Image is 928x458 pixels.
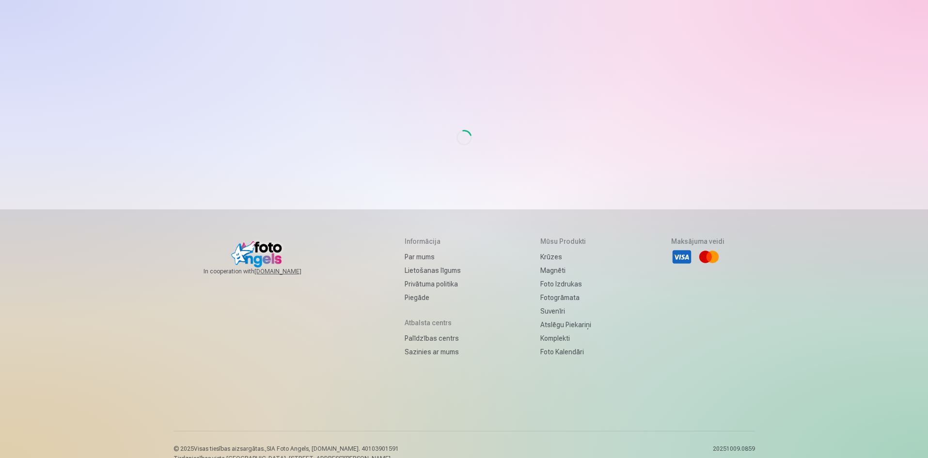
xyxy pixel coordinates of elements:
li: Mastercard [698,246,720,268]
a: Lietošanas līgums [405,264,461,277]
a: Foto kalendāri [540,345,591,359]
li: Visa [671,246,692,268]
a: [DOMAIN_NAME] [254,268,325,275]
a: Magnēti [540,264,591,277]
a: Foto izdrukas [540,277,591,291]
a: Piegāde [405,291,461,304]
h5: Maksājuma veidi [671,237,724,246]
span: In cooperation with [204,268,325,275]
h5: Mūsu produkti [540,237,591,246]
p: © 2025 Visas tiesības aizsargātas. , [173,445,399,453]
a: Palīdzības centrs [405,332,461,345]
h5: Informācija [405,237,461,246]
span: SIA Foto Angels, [DOMAIN_NAME]. 40103901591 [267,445,399,452]
a: Par mums [405,250,461,264]
a: Fotogrāmata [540,291,591,304]
a: Privātuma politika [405,277,461,291]
a: Krūzes [540,250,591,264]
a: Komplekti [540,332,591,345]
a: Sazinies ar mums [405,345,461,359]
a: Suvenīri [540,304,591,318]
a: Atslēgu piekariņi [540,318,591,332]
h5: Atbalsta centrs [405,318,461,328]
